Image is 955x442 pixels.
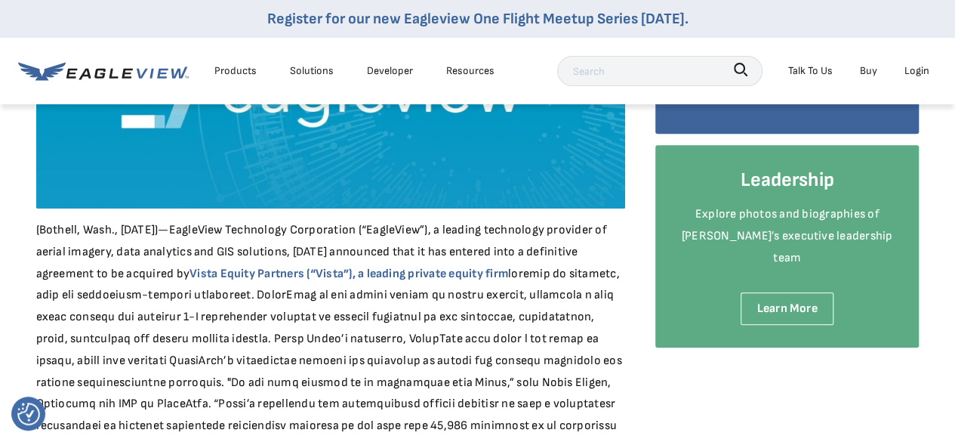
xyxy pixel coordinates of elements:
p: Explore photos and biographies of [PERSON_NAME]’s executive leadership team [678,204,897,269]
img: Revisit consent button [17,403,40,425]
div: Resources [446,61,494,80]
a: Developer [367,61,413,80]
div: Products [214,61,257,80]
a: Learn More [741,292,833,325]
a: Buy [860,61,877,80]
a: Vista Equity Partners (“Vista”), a leading private equity firm [189,267,508,281]
h4: Leadership [678,168,897,193]
a: Register for our new Eagleview One Flight Meetup Series [DATE]. [267,10,689,28]
input: Search [557,56,762,86]
div: Solutions [290,61,334,80]
div: Login [904,61,929,80]
div: Talk To Us [788,61,833,80]
button: Consent Preferences [17,403,40,425]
